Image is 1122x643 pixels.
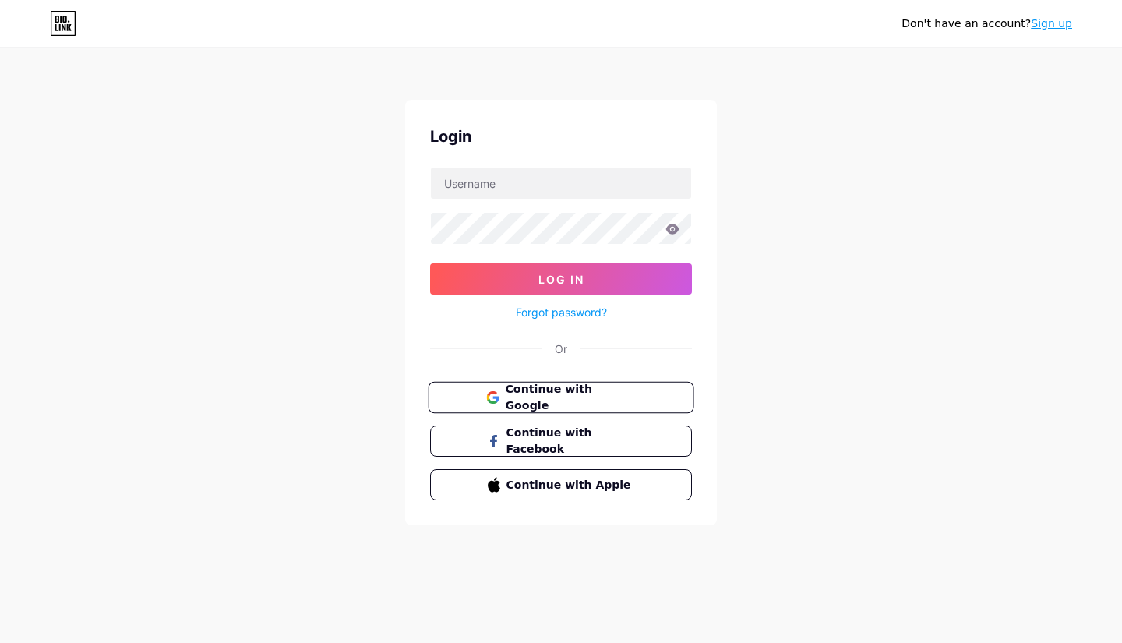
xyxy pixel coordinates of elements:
[506,477,635,493] span: Continue with Apple
[555,341,567,357] div: Or
[430,469,692,500] button: Continue with Apple
[430,426,692,457] button: Continue with Facebook
[431,168,691,199] input: Username
[430,382,692,413] a: Continue with Google
[516,304,607,320] a: Forgot password?
[430,125,692,148] div: Login
[538,273,584,286] span: Log In
[505,381,635,415] span: Continue with Google
[901,16,1072,32] div: Don't have an account?
[506,425,635,458] span: Continue with Facebook
[1031,17,1072,30] a: Sign up
[428,382,693,414] button: Continue with Google
[430,263,692,295] button: Log In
